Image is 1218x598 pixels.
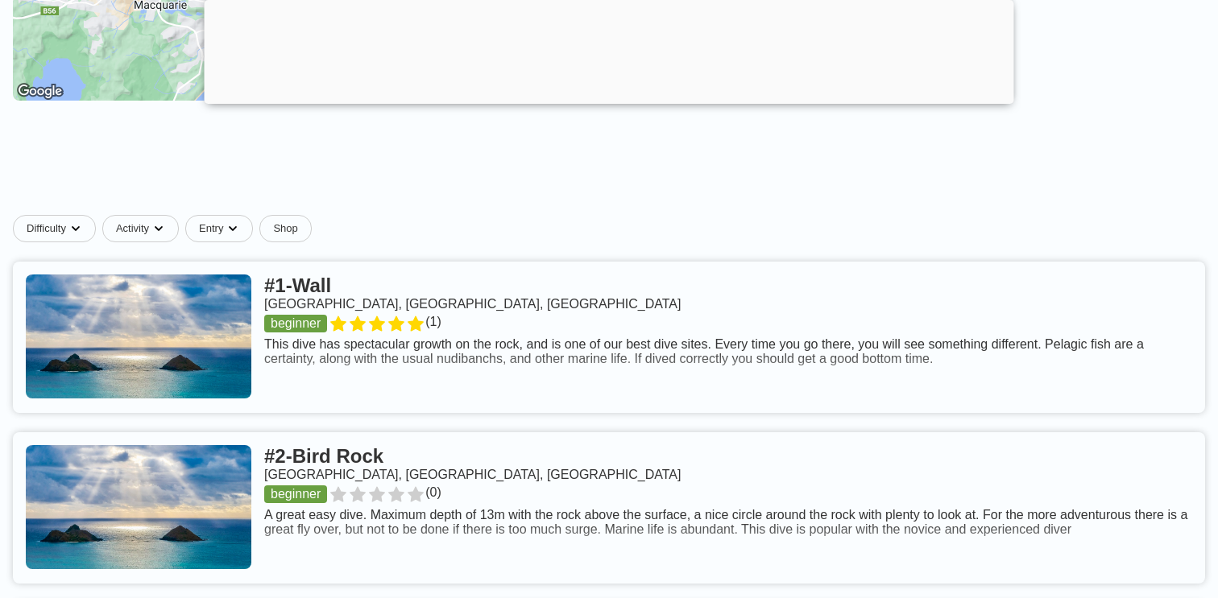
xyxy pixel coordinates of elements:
[152,222,165,235] img: dropdown caret
[218,130,1000,202] iframe: Advertisement
[226,222,239,235] img: dropdown caret
[13,215,102,242] button: Difficultydropdown caret
[102,215,185,242] button: Activitydropdown caret
[259,215,311,242] a: Shop
[199,222,223,235] span: Entry
[185,215,259,242] button: Entrydropdown caret
[27,222,66,235] span: Difficulty
[116,222,149,235] span: Activity
[69,222,82,235] img: dropdown caret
